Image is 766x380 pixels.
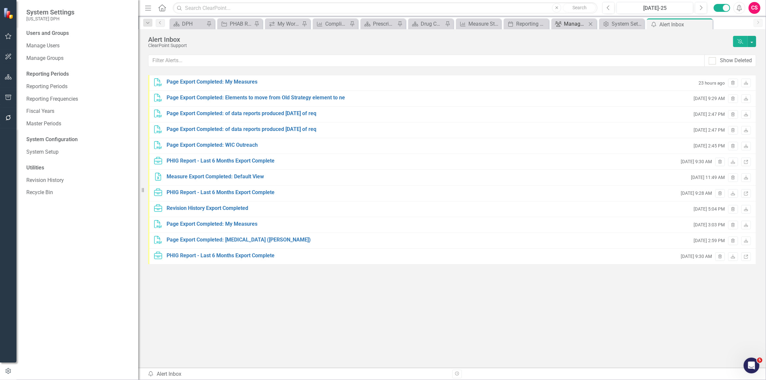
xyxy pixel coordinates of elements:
a: Reporting Frequencies [26,95,132,103]
a: PHAB Re-accreditation Readiness Assessment [219,20,252,28]
div: Page Export Completed: Elements to move from Old Strategy element to ne [167,94,345,102]
div: Page Export Completed: of data reports produced [DATE] of req [167,110,316,117]
a: Compliance and Monitoring [314,20,348,28]
a: Drug Control [410,20,443,28]
div: DPH [182,20,205,28]
a: Measure Status Snapshot [458,20,499,28]
div: Revision History Export Completed [167,205,248,212]
img: ClearPoint Strategy [3,7,15,19]
a: Fiscal Years [26,108,132,115]
div: PHIG Report - Last 6 Months Export Complete [167,189,275,196]
a: Prescription Monitoring [362,20,396,28]
a: Recycle Bin [26,189,132,196]
iframe: Intercom live chat [744,358,759,373]
div: Alert Inbox [148,36,730,43]
div: Prescription Monitoring [373,20,396,28]
div: Page Export Completed: [MEDICAL_DATA] ([PERSON_NAME]) [167,236,311,244]
button: Search [563,3,596,13]
div: Drug Control [421,20,443,28]
small: [DATE] 2:45 PM [694,143,725,149]
small: [DATE] 9:30 AM [681,253,712,260]
div: Alert Inbox [659,20,711,29]
div: Users and Groups [26,30,132,37]
small: [DATE] 9:29 AM [694,95,725,102]
span: System Settings [26,8,74,16]
a: My Workspace [267,20,300,28]
a: Revision History [26,177,132,184]
div: My Workspace [277,20,300,28]
div: ClearPoint Support [148,43,730,48]
button: CS [749,2,760,14]
div: Alert Inbox [147,370,447,378]
div: [DATE]-25 [619,4,691,12]
div: Show Deleted [720,57,752,64]
div: PHIG Report - Last 6 Months Export Complete [167,157,275,165]
small: [US_STATE] DPH [26,16,74,21]
small: [DATE] 2:59 PM [694,238,725,244]
div: PHAB Re-accreditation Readiness Assessment [230,20,252,28]
div: System Configuration [26,136,132,143]
div: Manage Users [564,20,587,28]
div: System Setup [612,20,643,28]
small: [DATE] 9:30 AM [681,159,712,165]
small: [DATE] 3:03 PM [694,222,725,228]
a: DPH [171,20,205,28]
small: 23 hours ago [699,80,725,86]
div: Page Export Completed: My Measures [167,220,257,228]
a: Reporting Periods [26,83,132,90]
small: [DATE] 9:28 AM [681,190,712,196]
a: Manage Users [26,42,132,50]
div: Reporting Frequencies [516,20,547,28]
small: [DATE] 11:49 AM [691,174,725,181]
span: 5 [757,358,762,363]
small: [DATE] 5:04 PM [694,206,725,212]
div: Compliance and Monitoring [325,20,348,28]
div: PHIG Report - Last 6 Months Export Complete [167,252,275,260]
div: Page Export Completed: of data reports produced [DATE] of req [167,126,316,133]
small: [DATE] 2:47 PM [694,111,725,117]
a: Manage Groups [26,55,132,62]
span: Search [572,5,587,10]
a: Master Periods [26,120,132,128]
a: Manage Users [553,20,587,28]
input: Filter Alerts... [148,55,705,67]
a: System Setup [601,20,643,28]
a: System Setup [26,148,132,156]
input: Search ClearPoint... [173,2,597,14]
a: Reporting Frequencies [505,20,547,28]
div: Page Export Completed: WIC Outreach [167,141,258,149]
small: [DATE] 2:47 PM [694,127,725,133]
div: Measure Export Completed: Default View [167,173,264,181]
div: Reporting Periods [26,70,132,78]
div: Measure Status Snapshot [468,20,499,28]
div: Page Export Completed: My Measures [167,78,257,86]
button: [DATE]-25 [617,2,693,14]
div: Utilities [26,164,132,172]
